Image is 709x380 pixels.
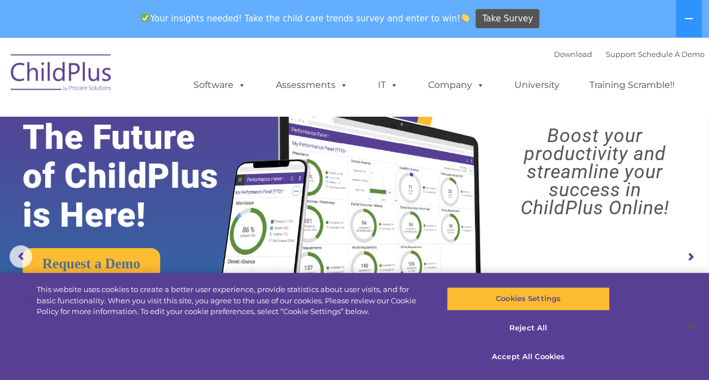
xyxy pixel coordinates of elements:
[554,50,592,59] a: Download
[265,74,359,96] a: Assessments
[417,74,496,96] a: Company
[37,284,425,317] div: This website uses cookies to create a better user experience, provide statistics about user visit...
[638,50,704,59] a: Schedule A Demo
[490,126,700,216] rs-layer: Boost your productivity and streamline your success in ChildPlus Online!
[23,118,249,235] rs-layer: The Future of ChildPlus is Here!
[157,74,191,83] span: Last name
[447,287,610,311] button: Cookies Settings
[554,50,704,59] font: |
[606,50,636,59] a: Support
[679,313,703,338] button: Close
[157,121,205,129] span: Phone number
[141,14,149,22] img: ✅
[475,9,539,29] a: Take Survey
[447,316,610,340] button: Reject All
[136,7,474,29] span: Your insights needed! Take the child care trends survey and enter to win!
[23,248,160,279] a: Request a Demo
[482,9,533,29] span: Take Survey
[461,14,469,22] img: 👏
[182,74,257,96] a: Software
[5,46,118,103] img: ChildPlus by Procare Solutions
[367,74,409,96] a: IT
[503,74,571,96] a: University
[578,74,686,96] a: Training Scramble!!
[447,345,610,369] button: Accept All Cookies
